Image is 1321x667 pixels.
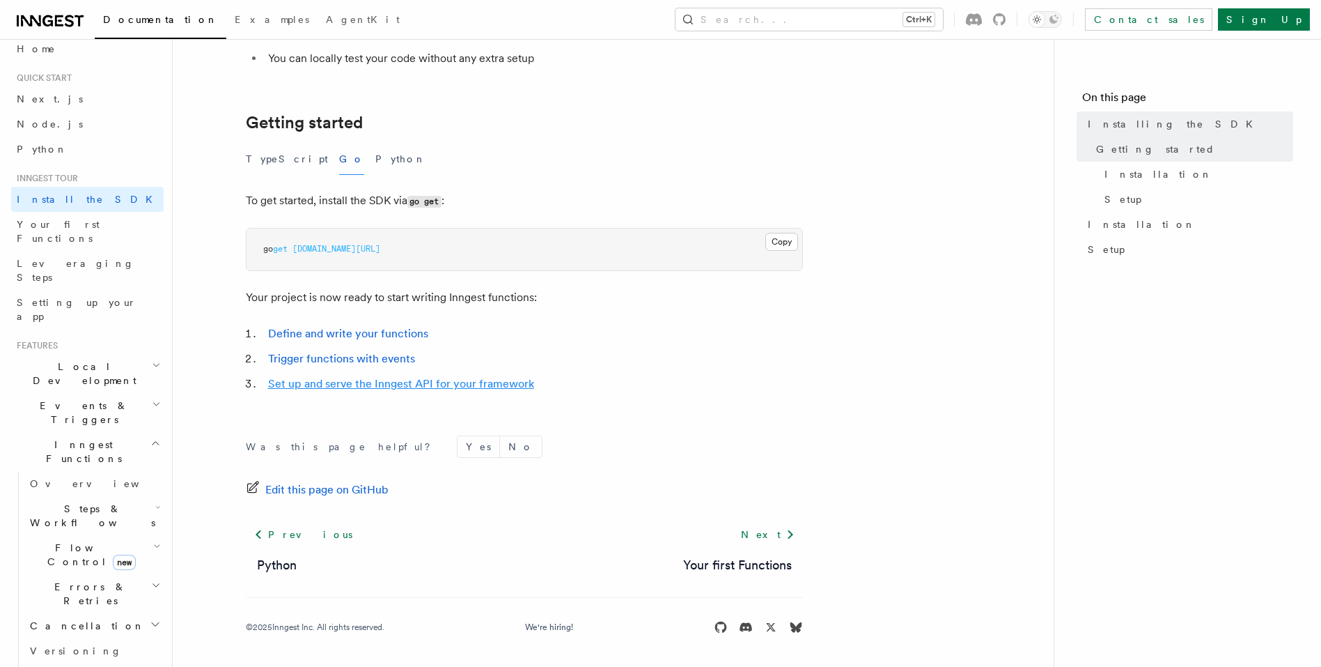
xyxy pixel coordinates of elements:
a: Setup [1082,237,1293,262]
span: Installing the SDK [1088,117,1261,131]
a: Previous [246,522,361,547]
span: Inngest Functions [11,438,150,466]
span: AgentKit [326,14,400,25]
span: Cancellation [24,619,145,633]
a: Getting started [1091,137,1293,162]
kbd: Ctrl+K [903,13,935,26]
span: Setup [1088,243,1125,256]
button: Yes [458,436,499,457]
span: go [263,244,273,254]
a: Installing the SDK [1082,112,1293,137]
span: Python [17,144,68,155]
a: Documentation [95,4,226,39]
span: Getting started [1096,142,1215,156]
a: Sign Up [1218,8,1310,31]
span: Flow Control [24,541,153,569]
a: Home [11,36,164,61]
span: Your first Functions [17,219,100,244]
button: Flow Controlnew [24,535,164,574]
a: Examples [226,4,318,38]
a: We're hiring! [525,622,573,633]
a: Define and write your functions [268,327,428,340]
span: Installation [1088,217,1196,231]
span: Versioning [30,645,122,657]
span: Errors & Retries [24,580,151,608]
span: Edit this page on GitHub [265,480,389,500]
span: [DOMAIN_NAME][URL] [292,244,380,254]
a: Installation [1099,162,1293,187]
a: Leveraging Steps [11,251,164,290]
button: Steps & Workflows [24,496,164,535]
span: get [273,244,288,254]
a: Next [733,522,803,547]
a: Overview [24,471,164,496]
button: No [500,436,542,457]
p: Your project is now ready to start writing Inngest functions: [246,288,803,307]
p: To get started, install the SDK via : [246,191,803,211]
li: You can locally test your code without any extra setup [264,49,803,68]
span: Events & Triggers [11,399,152,427]
span: Install the SDK [17,194,161,205]
a: Trigger functions with events [268,352,415,365]
a: Next.js [11,86,164,112]
span: Setup [1104,192,1141,206]
button: Cancellation [24,613,164,638]
span: Quick start [11,72,72,84]
span: Documentation [103,14,218,25]
span: Features [11,340,58,351]
button: TypeScript [246,144,328,175]
span: Examples [235,14,309,25]
a: Node.js [11,112,164,137]
span: Setting up your app [17,297,136,322]
a: Python [11,137,164,162]
button: Search...Ctrl+K [675,8,943,31]
a: AgentKit [318,4,408,38]
a: Installation [1082,212,1293,237]
button: Copy [765,233,798,251]
button: Toggle dark mode [1029,11,1062,28]
div: © 2025 Inngest Inc. All rights reserved. [246,622,384,633]
button: Python [375,144,426,175]
button: Errors & Retries [24,574,164,613]
span: Overview [30,478,173,489]
a: Contact sales [1085,8,1212,31]
button: Events & Triggers [11,393,164,432]
span: Local Development [11,360,152,388]
span: Installation [1104,167,1212,181]
a: Your first Functions [11,212,164,251]
span: Leveraging Steps [17,258,134,283]
code: go get [407,196,441,208]
h4: On this page [1082,89,1293,112]
span: new [113,555,136,570]
a: Install the SDK [11,187,164,212]
a: Setup [1099,187,1293,212]
a: Getting started [246,113,363,132]
a: Edit this page on GitHub [246,480,389,500]
span: Inngest tour [11,173,78,184]
span: Next.js [17,93,83,105]
span: Node.js [17,118,83,130]
a: Your first Functions [683,555,792,575]
span: Home [17,42,56,56]
button: Go [339,144,364,175]
a: Setting up your app [11,290,164,329]
a: Versioning [24,638,164,664]
a: Python [257,555,297,575]
button: Local Development [11,354,164,393]
a: Set up and serve the Inngest API for your framework [268,377,534,390]
button: Inngest Functions [11,432,164,471]
span: Steps & Workflows [24,502,155,530]
p: Was this page helpful? [246,440,440,454]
